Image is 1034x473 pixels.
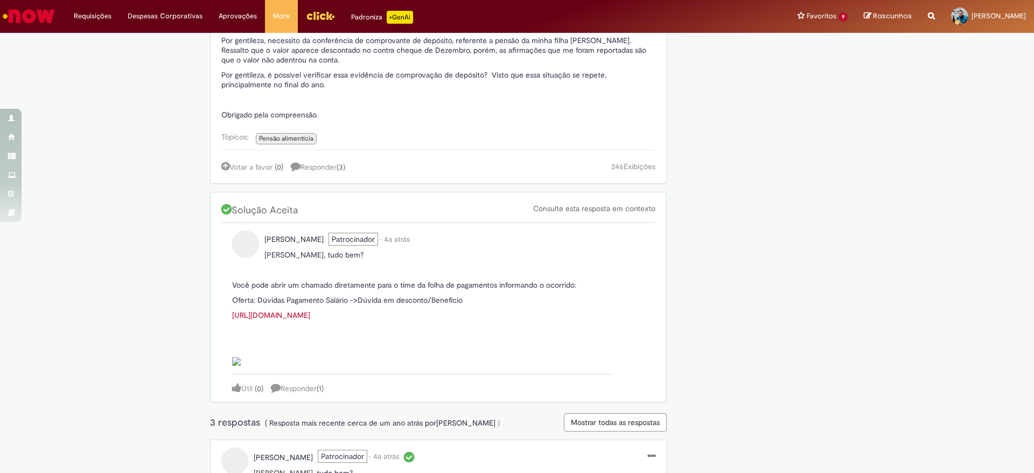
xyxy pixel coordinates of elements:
[436,418,495,428] span: Edimar Jose Da Silveira perfil
[498,418,500,428] span: )
[317,384,324,393] span: Número de respostas para esta resposta
[271,384,324,393] a: Responder
[329,233,378,246] span: Patrocinador
[384,234,410,244] time: 11/01/2022 08:49:43
[291,161,351,172] a: 3 respostas, clique para responder
[339,162,343,172] span: 3
[436,418,495,428] a: Edimar Jose Da Silveira perfil
[337,162,345,172] span: ( )
[232,295,612,305] p: Oferta: Dúvidas Pagamento Salário ->Dúvida em desconto/Benefício
[1,5,57,27] img: ServiceNow
[839,12,848,22] span: 9
[972,11,1026,20] span: [PERSON_NAME]
[264,234,324,245] a: Mylena Marquezini perfil
[221,132,254,142] span: Tópicos:
[873,11,912,21] span: Rascunhos
[319,384,322,393] span: 1
[254,452,313,463] a: Mylena Marquezini perfil
[564,413,667,432] button: Mostrar todas as respostas
[373,451,399,461] time: 11/01/2022 08:49:43
[384,234,410,244] span: 4a atrás
[265,418,500,428] span: ( Resposta mais recente por
[219,11,257,22] span: Aprovações
[221,110,655,120] p: Obrigado pela compreensão.
[232,357,241,366] img: e673122c1b490518b51c0e50f54bcb48.iix
[257,384,261,393] span: 0
[259,134,313,143] span: Pensão alimentícia
[277,162,281,172] span: 0
[373,451,399,461] span: 4a atrás
[273,11,290,22] span: More
[351,11,413,24] div: Padroniza
[347,418,423,428] span: cerca de um ano atrás
[864,11,912,22] a: Rascunhos
[387,11,413,24] p: +GenAi
[221,203,655,223] div: Solução Aceita
[255,384,263,393] span: ( )
[232,250,612,260] p: [PERSON_NAME], tudo bem?
[611,162,624,171] span: 246
[380,234,382,244] span: •
[221,70,655,89] p: Por gentileza, é possível verificar essa evidência de comprovação de depósito? Visto que essa sit...
[571,418,660,427] span: Mostrar todas as respostas
[256,133,317,144] a: Pensão alimentícia
[232,310,310,320] a: [URL][DOMAIN_NAME]
[401,451,414,463] i: Solução Aceita
[275,162,283,172] span: ( )
[221,162,273,172] a: Votar a favor
[254,453,313,462] span: Mylena Marquezini perfil
[533,204,655,213] a: Consulte esta resposta em contexto
[318,450,367,463] span: Patrocinador
[624,162,655,171] span: Exibições
[74,11,111,22] span: Requisições
[306,8,335,24] img: click_logo_yellow_360x200.png
[232,384,253,393] a: Útil
[648,451,655,462] a: menu Ações
[264,234,324,244] span: Mylena Marquezini perfil
[221,36,655,65] p: Por gentileza, necessito da conferência de comprovante de depósito, referente a pensão da minha f...
[232,280,612,290] p: Você pode abrir um chamado diretamente para o time da folha de pagamentos informando o ocorrido:
[347,418,423,428] time: 20/03/2024 13:47:40
[128,11,202,22] span: Despesas Corporativas
[807,11,836,22] span: Favoritos
[369,451,371,461] span: •
[210,416,263,429] span: 3 respostas
[221,204,301,217] span: Solução Aceita
[291,162,345,172] span: Responder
